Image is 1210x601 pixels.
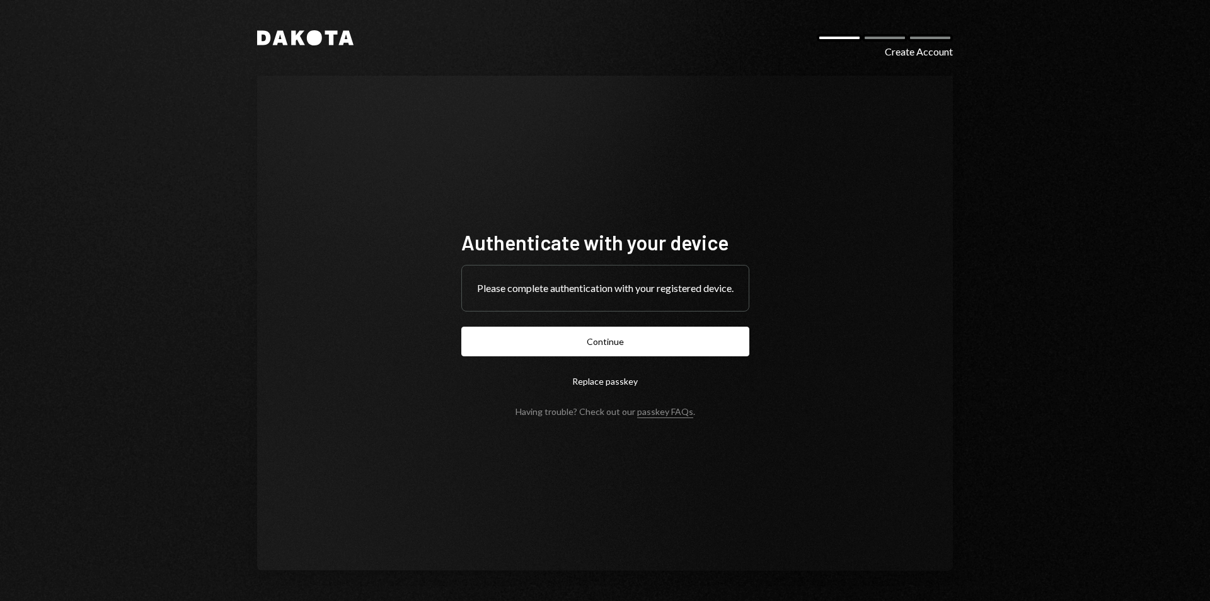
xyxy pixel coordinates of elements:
button: Replace passkey [461,366,749,396]
a: passkey FAQs [637,406,693,418]
div: Please complete authentication with your registered device. [477,281,734,296]
div: Create Account [885,44,953,59]
div: Having trouble? Check out our . [516,406,695,417]
h1: Authenticate with your device [461,230,749,255]
button: Continue [461,327,749,356]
